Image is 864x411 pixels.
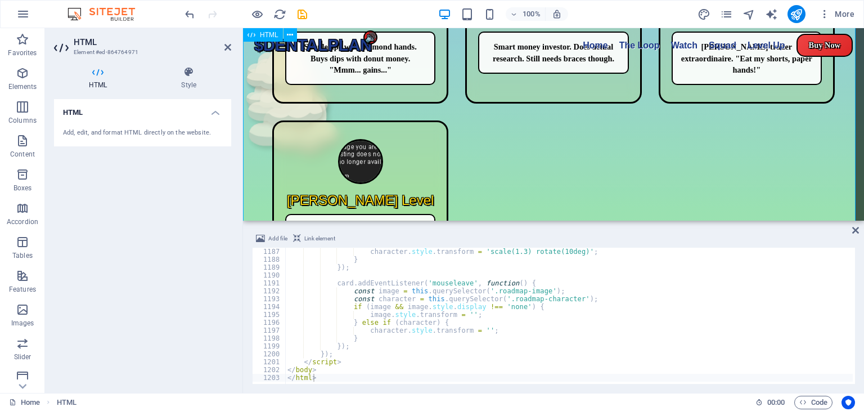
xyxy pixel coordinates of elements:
[74,47,209,57] h3: Element #ed-864764971
[74,37,231,47] h2: HTML
[794,396,832,409] button: Code
[697,8,710,21] i: Design (Ctrl+Alt+Y)
[253,327,286,334] div: 1197
[183,8,196,21] i: Undo: Change HTML (Ctrl+Z)
[9,285,36,294] p: Features
[814,5,859,23] button: More
[54,66,146,90] h4: HTML
[260,32,278,38] span: HTML
[253,295,286,303] div: 1193
[765,7,778,21] button: text_generator
[253,366,286,374] div: 1202
[146,66,231,90] h4: Style
[8,116,37,125] p: Columns
[253,256,286,263] div: 1188
[250,7,264,21] button: Click here to leave preview mode and continue editing
[183,7,196,21] button: undo
[253,342,286,350] div: 1199
[775,398,777,406] span: :
[14,352,31,361] p: Slider
[767,396,785,409] span: 00 00
[304,232,335,245] span: Link element
[12,251,33,260] p: Tables
[7,217,38,226] p: Accordion
[13,184,32,193] p: Boxes
[253,248,286,256] div: 1187
[57,396,76,409] nav: breadcrumb
[296,8,309,21] i: Save (Ctrl+S)
[54,99,231,119] h4: HTML
[253,350,286,358] div: 1200
[552,9,562,19] i: On resize automatically adjust zoom level to fit chosen device.
[523,7,541,21] h6: 100%
[697,7,711,21] button: design
[10,150,35,159] p: Content
[295,7,309,21] button: save
[253,271,286,279] div: 1190
[819,8,854,20] span: More
[273,8,286,21] i: Reload page
[8,82,37,91] p: Elements
[273,7,286,21] button: reload
[268,232,287,245] span: Add file
[755,396,785,409] h6: Session time
[253,319,286,327] div: 1196
[742,7,756,21] button: navigator
[253,311,286,319] div: 1195
[11,319,34,328] p: Images
[254,232,289,245] button: Add file
[8,48,37,57] p: Favorites
[787,5,805,23] button: publish
[253,303,286,311] div: 1194
[65,7,149,21] img: Editor Logo
[720,7,733,21] button: pages
[720,8,733,21] i: Pages (Ctrl+Alt+S)
[9,396,40,409] a: Click to cancel selection. Double-click to open Pages
[291,232,337,245] button: Link element
[253,374,286,382] div: 1203
[790,8,803,21] i: Publish
[742,8,755,21] i: Navigator
[57,396,76,409] span: Click to select. Double-click to edit
[253,263,286,271] div: 1189
[253,279,286,287] div: 1191
[253,358,286,366] div: 1201
[253,287,286,295] div: 1192
[841,396,855,409] button: Usercentrics
[765,8,778,21] i: AI Writer
[799,396,827,409] span: Code
[63,128,222,138] div: Add, edit, and format HTML directly on the website.
[506,7,546,21] button: 100%
[253,334,286,342] div: 1198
